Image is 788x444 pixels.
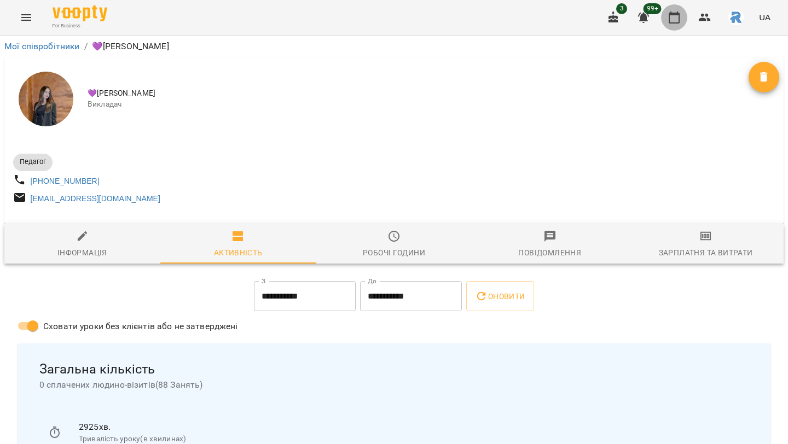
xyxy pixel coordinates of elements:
div: Інформація [57,246,107,259]
span: Оновити [475,290,525,303]
span: 3 [616,3,627,14]
div: Повідомлення [518,246,581,259]
span: Педагог [13,157,53,167]
button: Оновити [466,281,534,312]
a: Мої співробітники [4,41,80,51]
span: 99+ [644,3,662,14]
button: Menu [13,4,39,31]
li: / [84,40,88,53]
div: Активність [214,246,263,259]
span: 0 сплачених людино-візитів ( 88 Занять ) [39,378,749,392]
p: 💜[PERSON_NAME] [92,40,169,53]
nav: breadcrumb [4,40,784,53]
span: For Business [53,22,107,30]
a: [PHONE_NUMBER] [31,177,100,185]
p: 2925 хв. [79,420,740,434]
button: UA [755,7,775,27]
span: Загальна кількість [39,361,749,378]
img: Voopty Logo [53,5,107,21]
img: 4d5b4add5c842939a2da6fce33177f00.jpeg [728,10,744,25]
span: Викладач [88,99,749,110]
img: 💜Гаджієва Мельтем [19,72,73,126]
a: [EMAIL_ADDRESS][DOMAIN_NAME] [31,194,160,203]
button: Видалити [749,62,779,92]
span: 💜[PERSON_NAME] [88,88,749,99]
span: UA [759,11,770,23]
div: Робочі години [363,246,425,259]
div: Зарплатня та Витрати [659,246,753,259]
span: Сховати уроки без клієнтів або не затверджені [43,320,238,333]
